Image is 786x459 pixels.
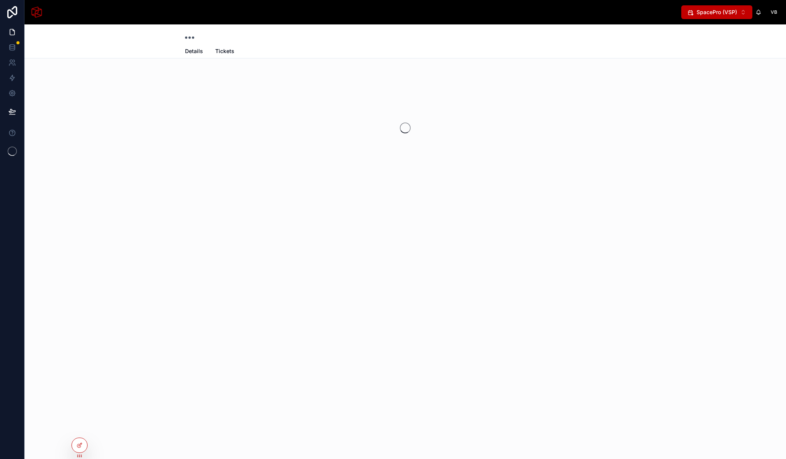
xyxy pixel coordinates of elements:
[215,44,234,60] a: Tickets
[185,44,203,60] a: Details
[31,6,43,18] img: App logo
[185,47,203,55] span: Details
[771,9,777,15] span: VB
[49,11,681,14] div: scrollable content
[697,8,737,16] span: SpacePro (VSP)
[681,5,752,19] button: Select Button
[215,47,234,55] span: Tickets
